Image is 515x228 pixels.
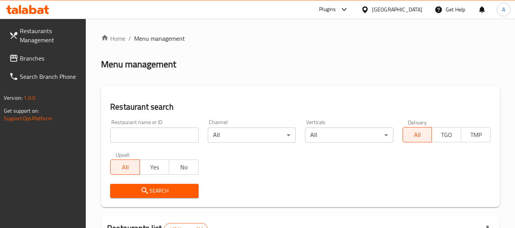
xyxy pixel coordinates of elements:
span: No [172,162,196,173]
li: / [128,34,131,43]
span: 1.0.0 [24,93,35,103]
a: Home [101,34,125,43]
span: Search Branch Phone [20,72,80,81]
h2: Restaurant search [110,101,491,113]
button: Yes [140,159,169,175]
button: TGO [432,127,461,142]
button: TMP [461,127,491,142]
a: Support.OpsPlatform [4,113,52,123]
span: Search [116,186,192,196]
span: Version: [4,93,22,103]
span: TGO [435,129,458,140]
span: TMP [464,129,488,140]
span: Restaurants Management [20,26,80,45]
span: All [406,129,429,140]
label: Delivery [408,120,427,125]
label: Upsell [116,152,130,157]
span: Branches [20,54,80,63]
h2: Menu management [101,58,176,70]
a: Restaurants Management [3,22,86,49]
span: All [114,162,137,173]
button: No [169,159,199,175]
div: Plugins [319,5,336,14]
button: All [403,127,432,142]
span: Menu management [134,34,185,43]
span: Yes [143,162,166,173]
div: All [305,128,393,143]
input: Search for restaurant name or ID.. [110,128,198,143]
div: [GEOGRAPHIC_DATA] [372,5,422,14]
div: All [208,128,296,143]
button: Search [110,184,198,198]
span: A [502,5,505,14]
a: Search Branch Phone [3,67,86,86]
button: All [110,159,140,175]
nav: breadcrumb [101,34,500,43]
a: Branches [3,49,86,67]
span: Get support on: [4,106,39,116]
